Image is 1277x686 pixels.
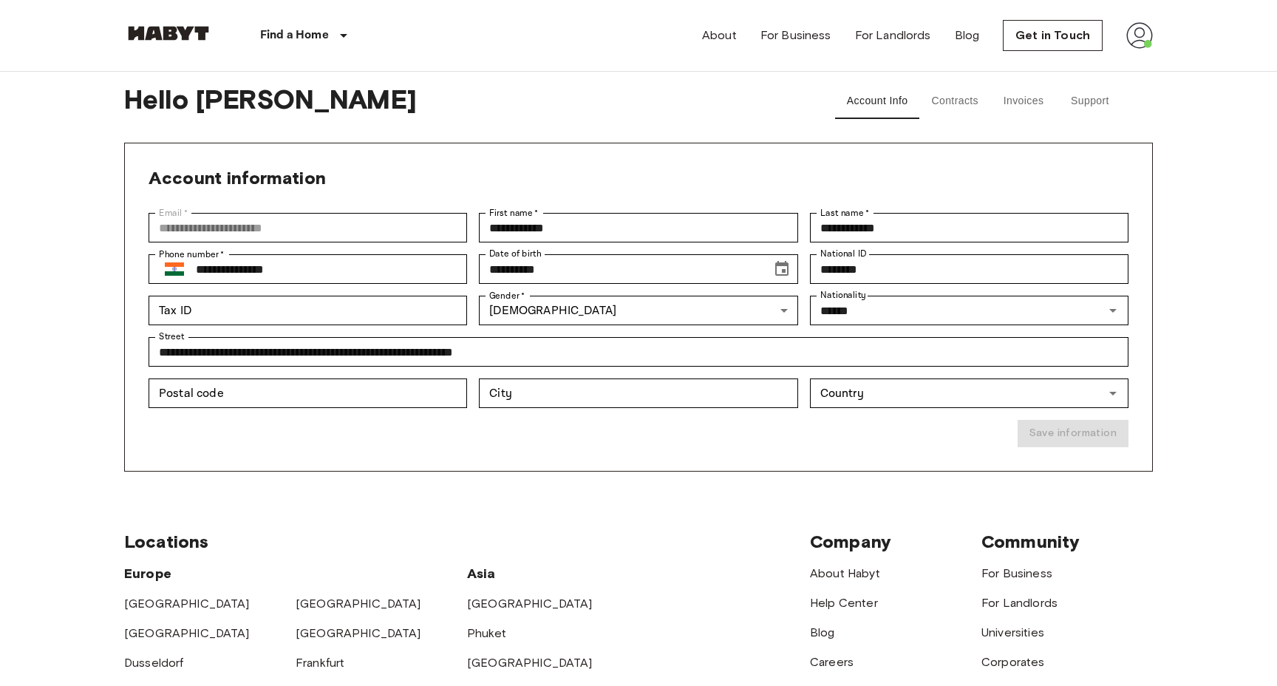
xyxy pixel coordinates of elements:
button: Account Info [835,84,920,119]
a: For Business [760,27,831,44]
a: Phuket [467,626,506,640]
a: [GEOGRAPHIC_DATA] [124,626,250,640]
a: Help Center [810,596,878,610]
button: Choose date, selected date is Apr 26, 1995 [767,254,797,284]
button: Contracts [919,84,990,119]
button: Open [1103,383,1123,404]
a: [GEOGRAPHIC_DATA] [296,597,421,611]
label: Email [159,206,188,220]
img: India [165,262,184,276]
a: Universities [981,625,1044,639]
button: Invoices [990,84,1057,119]
span: Company [810,531,891,552]
div: Tax ID [149,296,467,325]
a: Frankfurt [296,656,344,670]
a: Blog [810,625,835,639]
a: Corporates [981,655,1045,669]
a: Get in Touch [1003,20,1103,51]
div: City [479,378,797,408]
img: Habyt [124,26,213,41]
span: Account information [149,167,326,189]
a: Dusseldorf [124,656,184,670]
a: For Landlords [855,27,931,44]
span: Europe [124,566,171,582]
a: [GEOGRAPHIC_DATA] [467,597,593,611]
p: Find a Home [260,27,329,44]
label: Phone number [159,248,225,261]
span: Asia [467,566,496,582]
span: Hello [PERSON_NAME] [124,84,794,119]
div: [DEMOGRAPHIC_DATA] [479,296,797,325]
label: First name [489,206,539,220]
span: Community [981,531,1080,552]
div: National ID [810,254,1128,284]
div: First name [479,213,797,242]
a: Careers [810,655,854,669]
a: For Business [981,566,1052,580]
div: Postal code [149,378,467,408]
span: Locations [124,531,208,552]
a: Blog [955,27,980,44]
div: Street [149,337,1128,367]
img: avatar [1126,22,1153,49]
label: Last name [820,206,870,220]
a: About [702,27,737,44]
a: About Habyt [810,566,880,580]
button: Support [1057,84,1123,119]
label: Street [159,330,184,343]
button: Select country [159,254,190,285]
a: For Landlords [981,596,1058,610]
label: Gender [489,289,525,302]
label: Date of birth [489,248,541,260]
div: Email [149,213,467,242]
button: Open [1103,300,1123,321]
label: National ID [820,248,866,260]
a: [GEOGRAPHIC_DATA] [124,597,250,611]
a: [GEOGRAPHIC_DATA] [467,656,593,670]
a: [GEOGRAPHIC_DATA] [296,626,421,640]
div: Last name [810,213,1128,242]
label: Nationality [820,289,866,302]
